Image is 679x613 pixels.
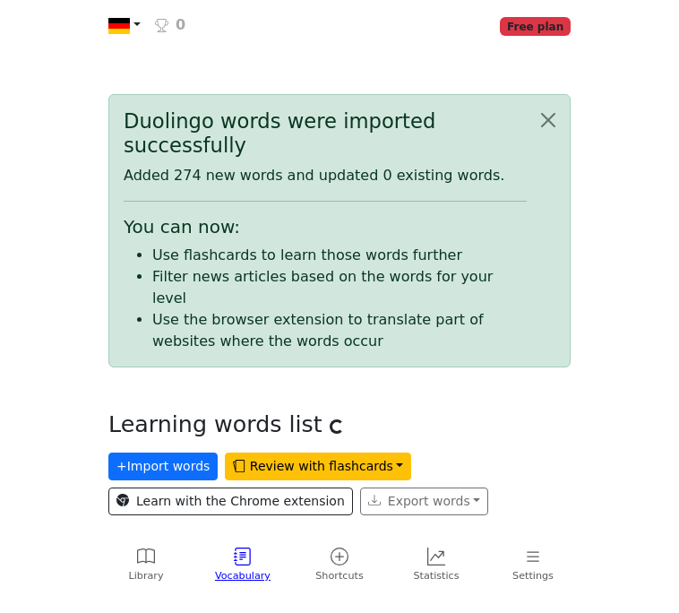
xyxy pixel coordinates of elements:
h5: You can now: [124,216,527,237]
span: Statistics [413,569,459,584]
li: Use flashcards to learn those words further [152,245,527,266]
span: 0 [176,14,185,36]
a: +Import words [108,453,225,471]
img: de.svg [108,15,130,37]
a: Shortcuts [308,540,370,591]
li: Use the browser extension to translate part of websites where the words occur [152,309,527,352]
a: 0 [148,7,193,44]
p: Added 274 new words and updated 0 existing words. [124,165,527,186]
h3: Learning words list [108,410,322,437]
span: Library [128,569,163,584]
a: Learn with the Chrome extension [108,488,353,515]
a: Library [98,540,194,591]
button: Close alert [527,95,570,145]
span: Shortcuts [315,569,363,584]
a: Free plan [500,15,571,37]
span: Settings [512,569,554,584]
button: Review with flashcards [225,453,411,480]
a: Statistics [388,540,485,591]
a: Settings [485,540,581,591]
button: +Import words [108,453,218,480]
div: Duolingo words were imported successfully [124,109,527,158]
a: Vocabulary [194,540,291,591]
span: Vocabulary [215,569,271,584]
span: Free plan [500,17,571,35]
li: Filter news articles based on the words for your level [152,266,527,309]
